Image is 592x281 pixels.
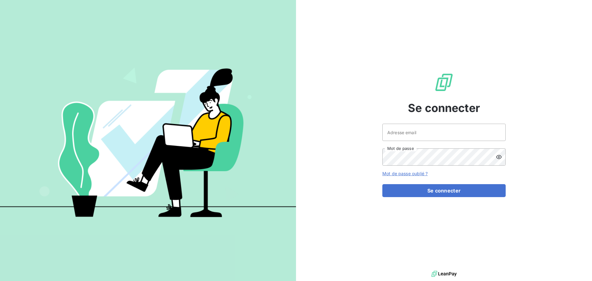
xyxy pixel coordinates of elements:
img: Logo LeanPay [434,72,454,92]
button: Se connecter [382,184,506,197]
a: Mot de passe oublié ? [382,171,428,176]
span: Se connecter [408,100,480,116]
img: logo [431,269,457,279]
input: placeholder [382,124,506,141]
